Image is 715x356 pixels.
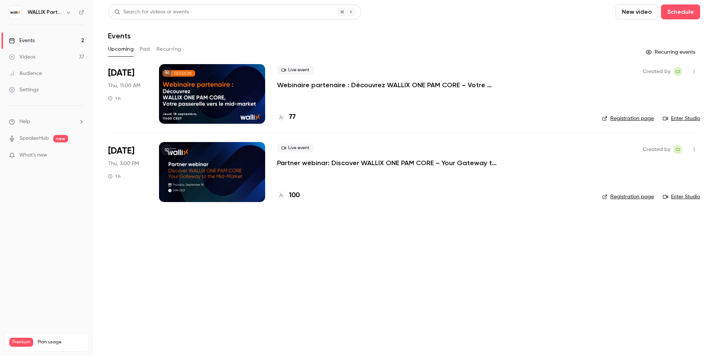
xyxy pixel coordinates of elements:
[643,145,670,154] span: Created by
[108,67,134,79] span: [DATE]
[277,190,300,201] a: 100
[108,173,121,179] div: 1 h
[289,190,300,201] h4: 100
[19,151,47,159] span: What's new
[9,6,21,18] img: WALLIX Partners Channel
[108,31,131,40] h1: Events
[53,135,68,142] span: new
[108,142,147,202] div: Sep 18 Thu, 3:00 PM (Europe/Paris)
[9,86,39,94] div: Settings
[643,67,670,76] span: Created by
[9,53,35,61] div: Videos
[108,160,139,167] span: Thu, 3:00 PM
[661,4,700,19] button: Schedule
[676,145,680,154] span: CI
[602,115,654,122] a: Registration page
[9,118,84,126] li: help-dropdown-opener
[616,4,658,19] button: New video
[19,135,49,142] a: SpeakerHub
[277,81,500,89] a: Webinaire partenaire : Découvrez WALLIX ONE PAM CORE – Votre passerelle vers le mid-market
[602,193,654,201] a: Registration page
[9,70,42,77] div: Audience
[277,112,296,122] a: 77
[108,43,134,55] button: Upcoming
[642,46,700,58] button: Recurring events
[9,37,35,44] div: Events
[108,64,147,124] div: Sep 18 Thu, 11:00 AM (Europe/Paris)
[75,152,84,159] iframe: Noticeable Trigger
[673,145,682,154] span: CELINE IDIER
[114,8,189,16] div: Search for videos or events
[28,9,63,16] h6: WALLIX Partners Channel
[108,82,140,89] span: Thu, 11:00 AM
[673,67,682,76] span: CELINE IDIER
[663,115,700,122] a: Enter Studio
[38,339,84,345] span: Plan usage
[277,66,314,75] span: Live event
[156,43,181,55] button: Recurring
[663,193,700,201] a: Enter Studio
[289,112,296,122] h4: 77
[277,158,500,167] a: Partner webinar: Discover WALLIX ONE PAM CORE – Your Gateway to the Mid-Market
[140,43,150,55] button: Past
[108,145,134,157] span: [DATE]
[9,338,33,347] span: Premium
[277,144,314,152] span: Live event
[108,95,121,101] div: 1 h
[676,67,680,76] span: CI
[19,118,30,126] span: Help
